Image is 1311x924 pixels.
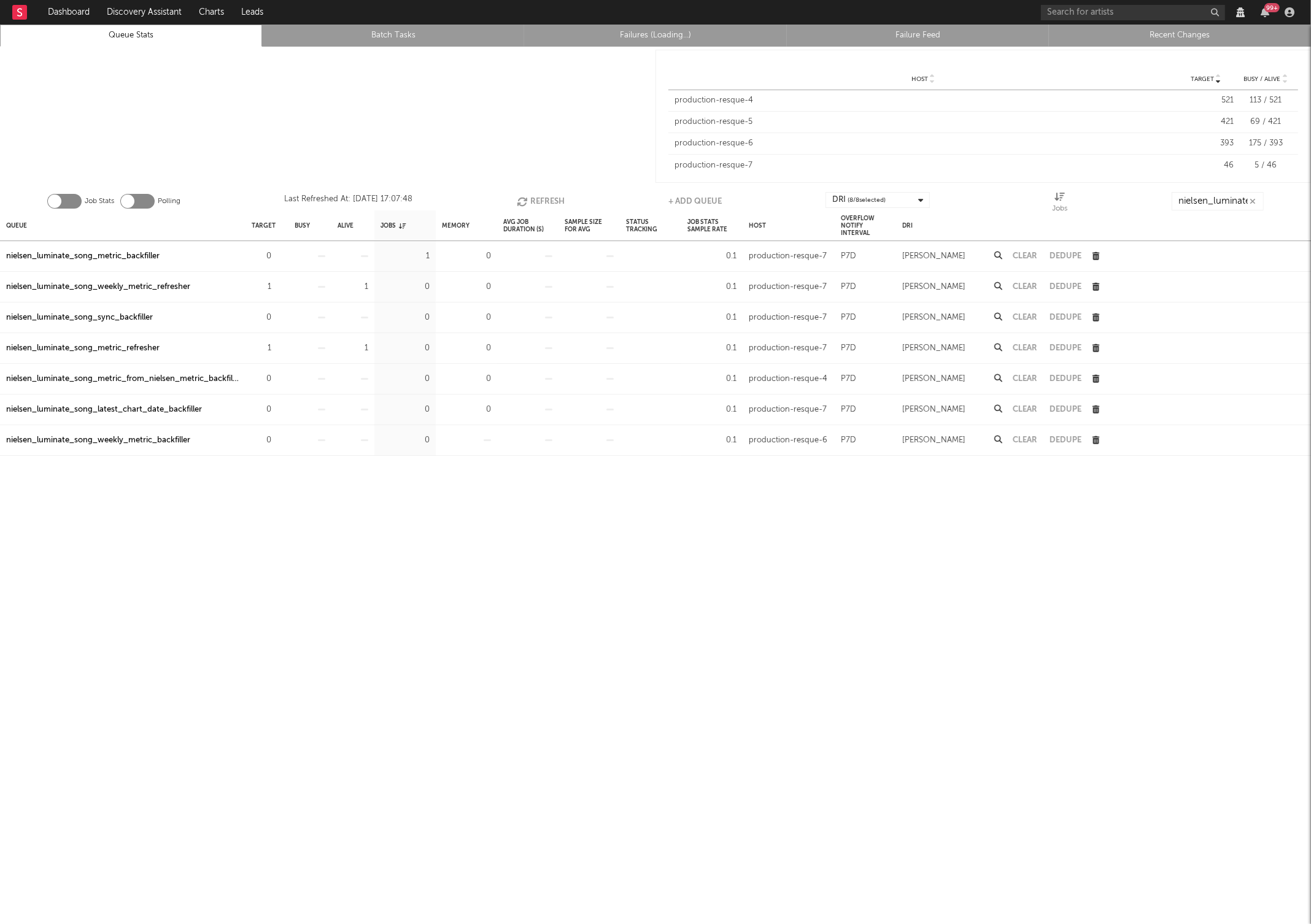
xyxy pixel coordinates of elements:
[6,280,190,295] a: nielsen_luminate_song_weekly_metric_refresher
[841,249,856,264] div: P7D
[1191,75,1214,83] span: Target
[902,249,965,264] div: [PERSON_NAME]
[749,280,827,295] div: production-resque-7
[687,280,737,295] div: 0.1
[7,28,255,43] a: Queue Stats
[902,402,965,417] div: [PERSON_NAME]
[1261,7,1269,17] button: 99+
[565,212,614,239] div: Sample Size For Avg
[6,433,190,448] a: nielsen_luminate_song_weekly_metric_backfiller
[442,212,470,239] div: Memory
[1053,201,1068,216] div: Jobs
[1178,160,1234,172] div: 46
[626,212,675,239] div: Status Tracking
[1244,75,1281,83] span: Busy / Alive
[1240,160,1292,172] div: 5 / 46
[749,372,827,387] div: production-resque-4
[252,402,271,417] div: 0
[381,372,430,387] div: 0
[902,212,913,239] div: DRI
[1050,314,1081,321] button: Dedupe
[749,249,827,264] div: production-resque-7
[269,28,517,43] a: Batch Tasks
[1053,192,1068,215] div: Jobs
[841,212,890,239] div: Overflow Notify Interval
[841,433,856,448] div: P7D
[1264,3,1280,12] div: 99 +
[1240,137,1292,150] div: 175 / 393
[1013,344,1037,352] button: Clear
[841,341,856,356] div: P7D
[841,280,856,295] div: P7D
[687,402,737,417] div: 0.1
[749,433,827,448] div: production-resque-6
[1056,28,1304,43] a: Recent Changes
[675,116,1172,128] div: production-resque-5
[668,192,722,210] button: + Add Queue
[832,193,886,207] div: DRI
[338,341,368,356] div: 1
[1240,94,1292,107] div: 113 / 521
[1050,283,1081,291] button: Dedupe
[1013,436,1037,444] button: Clear
[1050,375,1081,383] button: Dedupe
[1172,192,1264,210] input: Search...
[6,372,239,387] a: nielsen_luminate_song_metric_from_nielsen_metric_backfiller
[902,341,965,356] div: [PERSON_NAME]
[381,280,430,295] div: 0
[252,433,271,448] div: 0
[902,372,965,387] div: [PERSON_NAME]
[1178,116,1234,128] div: 421
[794,28,1042,43] a: Failure Feed
[902,433,965,448] div: [PERSON_NAME]
[252,249,271,264] div: 0
[442,280,491,295] div: 0
[749,310,827,325] div: production-resque-7
[1050,436,1081,444] button: Dedupe
[1050,252,1081,260] button: Dedupe
[841,372,856,387] div: P7D
[252,372,271,387] div: 0
[1013,252,1037,260] button: Clear
[442,372,491,387] div: 0
[848,193,886,207] span: ( 8 / 8 selected)
[749,402,827,417] div: production-resque-7
[442,310,491,325] div: 0
[1050,344,1081,352] button: Dedupe
[338,212,354,239] div: Alive
[252,212,276,239] div: Target
[381,249,430,264] div: 1
[381,212,406,239] div: Jobs
[6,402,202,417] a: nielsen_luminate_song_latest_chart_date_backfiller
[675,137,1172,150] div: production-resque-6
[381,433,430,448] div: 0
[6,249,160,264] a: nielsen_luminate_song_metric_backfiller
[1013,406,1037,414] button: Clear
[6,212,27,239] div: Queue
[442,341,491,356] div: 0
[1178,137,1234,150] div: 393
[749,212,766,239] div: Host
[1013,314,1037,321] button: Clear
[1178,94,1234,107] div: 521
[902,280,965,295] div: [PERSON_NAME]
[911,75,928,83] span: Host
[675,160,1172,172] div: production-resque-7
[517,192,565,210] button: Refresh
[85,194,114,209] label: Job Stats
[1240,116,1292,128] div: 69 / 421
[6,310,153,325] div: nielsen_luminate_song_sync_backfiller
[687,372,737,387] div: 0.1
[687,212,737,239] div: Job Stats Sample Rate
[687,310,737,325] div: 0.1
[687,249,737,264] div: 0.1
[531,28,779,43] a: Failures (Loading...)
[338,280,368,295] div: 1
[252,341,271,356] div: 1
[295,212,310,239] div: Busy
